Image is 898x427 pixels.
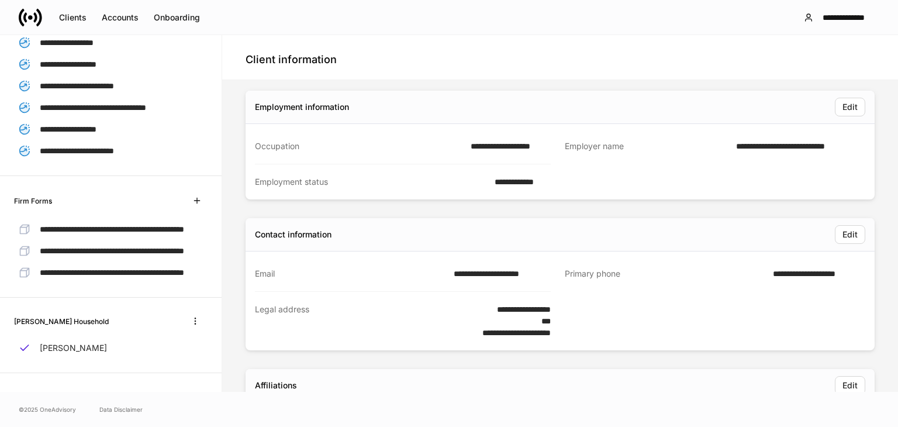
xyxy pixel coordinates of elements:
div: Edit [842,103,858,111]
span: © 2025 OneAdvisory [19,405,76,414]
div: Edit [842,381,858,390]
div: Email [255,268,447,280]
a: [PERSON_NAME] [14,338,208,359]
p: [PERSON_NAME] [40,342,107,354]
div: Affiliations [255,380,297,391]
button: Edit [835,98,865,116]
div: Edit [842,230,858,239]
div: Contact information [255,229,331,240]
div: Employment information [255,101,349,113]
button: Accounts [94,8,146,27]
div: Primary phone [565,268,766,280]
button: Clients [51,8,94,27]
div: Clients [59,13,87,22]
div: Legal address [255,304,440,339]
button: Onboarding [146,8,208,27]
div: Employer name [565,140,729,153]
a: Data Disclaimer [99,405,143,414]
h4: Client information [246,53,337,67]
h6: Firm Forms [14,195,52,206]
h6: [PERSON_NAME] Household [14,316,109,327]
button: Edit [835,225,865,244]
div: Employment status [255,176,488,188]
div: Accounts [102,13,139,22]
div: Occupation [255,140,464,152]
div: Onboarding [154,13,200,22]
button: Edit [835,376,865,395]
